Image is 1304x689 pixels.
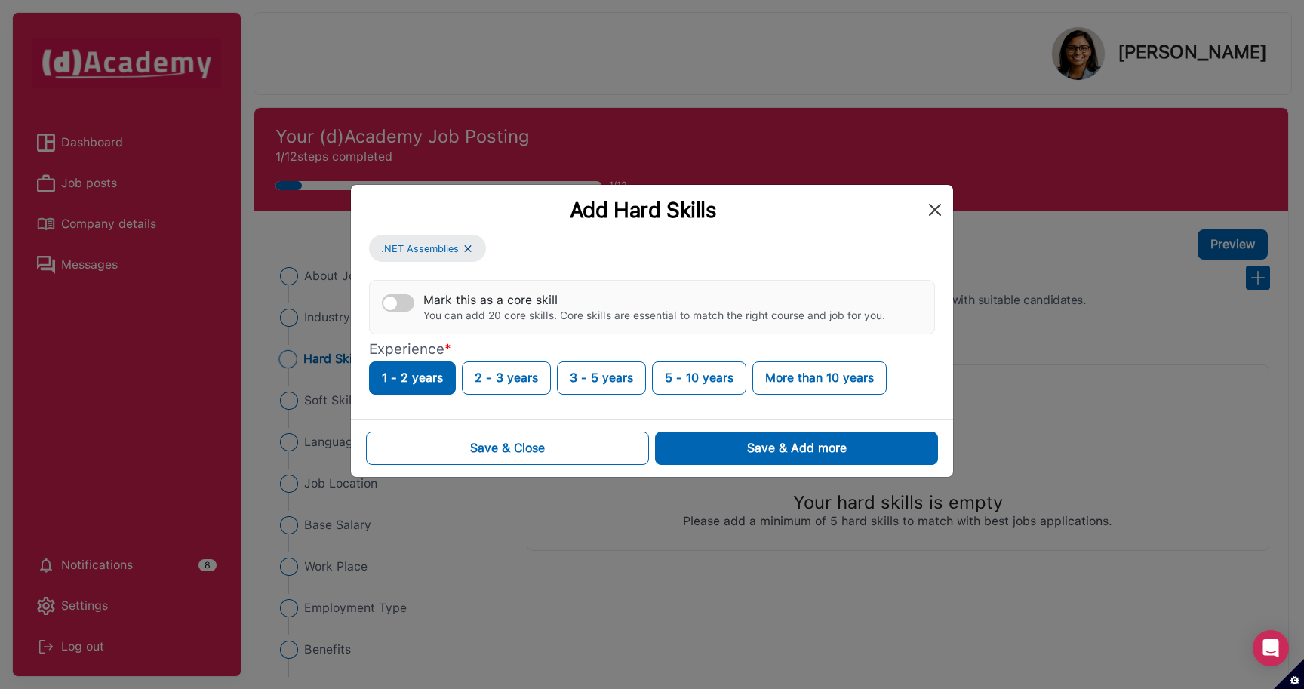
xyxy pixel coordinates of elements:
[462,361,551,395] button: 2 - 3 years
[381,241,459,257] span: .NET Assemblies
[363,197,923,223] div: Add Hard Skills
[369,340,935,358] p: Experience
[366,432,649,465] button: Save & Close
[423,293,885,307] div: Mark this as a core skill
[382,294,414,312] button: Mark this as a core skillYou can add 20 core skills. Core skills are essential to match the right...
[557,361,646,395] button: 3 - 5 years
[470,439,545,457] div: Save & Close
[923,198,947,222] button: Close
[747,439,847,457] div: Save & Add more
[1253,630,1289,666] div: Open Intercom Messenger
[655,432,938,465] button: Save & Add more
[369,361,456,395] button: 1 - 2 years
[652,361,746,395] button: 5 - 10 years
[1274,659,1304,689] button: Set cookie preferences
[462,242,474,255] img: ...
[369,235,486,262] button: .NET Assemblies
[423,309,885,322] div: You can add 20 core skills. Core skills are essential to match the right course and job for you.
[752,361,887,395] button: More than 10 years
